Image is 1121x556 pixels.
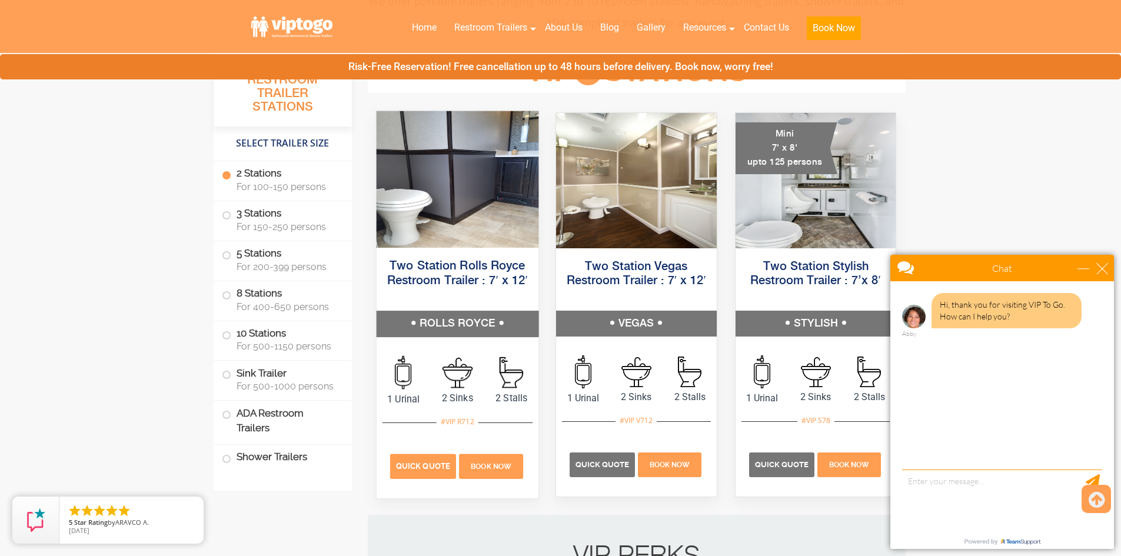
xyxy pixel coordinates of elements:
span: 1 Urinal [376,392,430,406]
span: For 500-1000 persons [237,381,338,392]
span: For 150-250 persons [237,221,338,232]
img: an icon of sink [621,357,651,387]
img: an icon of urinal [575,355,591,388]
label: Shower Trailers [222,445,344,470]
span: For 100-150 persons [237,181,338,192]
img: an icon of sink [442,357,473,388]
img: Side view of two station restroom trailer with separate doors for males and females [556,113,717,248]
img: Review Rating [24,508,48,532]
a: About Us [536,15,591,41]
li:  [68,504,82,518]
label: 3 Stations [222,201,344,238]
span: Star Rating [74,518,108,527]
a: Book Now [816,458,882,470]
span: 2 Sinks [789,390,843,404]
label: Sink Trailer [222,361,344,397]
div: Mini 7' x 8' upto 125 persons [736,122,837,174]
span: 1 Urinal [556,391,610,405]
a: Two Station Rolls Royce Restroom Trailer : 7′ x 12′ [387,260,527,287]
img: an icon of sink [801,357,831,387]
div: #VIP R712 [436,414,478,430]
span: [DATE] [69,526,89,535]
img: A mini restroom trailer with two separate stations and separate doors for males and females [736,113,896,248]
a: Book Now [457,460,524,471]
a: Restroom Trailers [445,15,536,41]
a: Home [403,15,445,41]
span: Book Now [829,461,869,469]
a: Two Station Stylish Restroom Trailer : 7’x 8′ [750,261,880,287]
label: 5 Stations [222,241,344,278]
button: Book Now [807,16,861,40]
span: ARAVCO A. [115,518,149,527]
h5: ROLLS ROYCE [376,311,538,337]
a: Contact Us [735,15,798,41]
label: 10 Stations [222,321,344,358]
span: Quick Quote [396,462,450,471]
img: an icon of urinal [395,356,411,389]
a: Resources [674,15,735,41]
img: an icon of urinal [754,355,770,388]
li:  [80,504,94,518]
h3: All Portable Restroom Trailer Stations [214,56,352,126]
img: Side view of two station restroom trailer with separate doors for males and females [376,111,538,248]
h5: STYLISH [736,311,896,337]
a: Book Now [798,15,870,47]
label: ADA Restroom Trailers [222,401,344,441]
span: Book Now [650,461,690,469]
span: 2 Stalls [663,390,717,404]
span: For 400-650 persons [237,301,338,312]
a: Book Now [637,458,703,470]
span: Quick Quote [576,460,629,469]
label: 8 Stations [222,281,344,318]
span: 2 Stalls [843,390,896,404]
span: 2 Stalls [484,391,538,405]
img: an icon of stall [678,357,701,387]
span: by [69,519,194,527]
a: Blog [591,15,628,41]
span: For 200-399 persons [237,261,338,272]
img: an icon of stall [499,357,523,388]
a: Gallery [628,15,674,41]
span: 2 Sinks [430,391,484,405]
li:  [92,504,107,518]
li:  [105,504,119,518]
span: For 500-1150 persons [237,341,338,352]
a: Quick Quote [749,458,816,470]
a: Quick Quote [390,460,457,471]
li:  [117,504,131,518]
div: #VIP S78 [797,413,834,428]
h5: VEGAS [556,311,717,337]
a: Two Station Vegas Restroom Trailer : 7′ x 12′ [567,261,706,287]
div: #VIP V712 [616,413,657,428]
span: 2 Sinks [610,390,663,404]
span: Book Now [471,462,511,471]
img: an icon of stall [857,357,881,387]
h3: VIP Stations [507,55,765,88]
label: 2 Stations [222,161,344,198]
span: 5 [69,518,72,527]
a: Quick Quote [570,458,637,470]
h4: Select Trailer Size [214,132,352,155]
span: 1 Urinal [736,391,789,405]
iframe: Live Chat Box [883,248,1121,556]
span: Quick Quote [755,460,809,469]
